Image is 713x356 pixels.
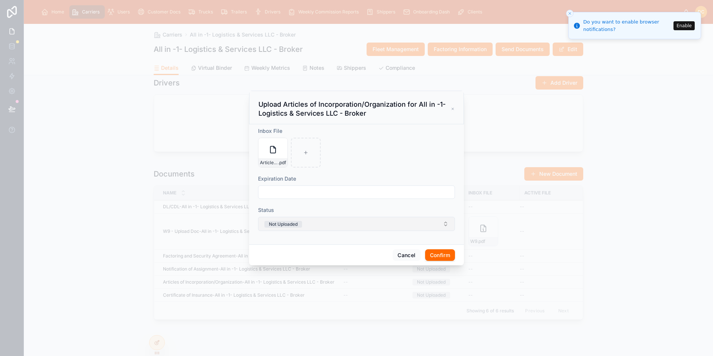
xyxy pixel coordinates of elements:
[425,249,455,261] button: Confirm
[258,175,296,182] span: Expiration Date
[258,128,282,134] span: Inbox File
[278,160,286,166] span: .pdf
[258,217,455,231] button: Select Button
[258,207,274,213] span: Status
[393,249,420,261] button: Cancel
[258,100,451,118] h3: Upload Articles of Incorporation/Organization for All in -1- Logistics & Services LLC - Broker
[566,10,574,17] button: Close toast
[673,21,695,30] button: Enable
[269,221,298,228] div: Not Uploaded
[260,160,278,166] span: Articles of Organization
[583,18,671,33] div: Do you want to enable browser notifications?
